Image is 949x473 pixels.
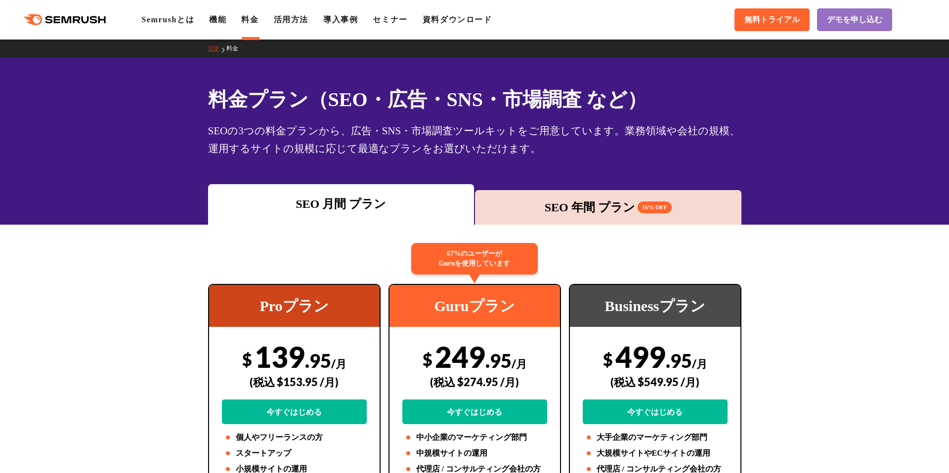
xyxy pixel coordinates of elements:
[222,447,367,459] li: スタートアップ
[208,122,741,158] div: SEOの3つの料金プランから、広告・SNS・市場調査ツールキットをご用意しています。業務領域や会社の規模、運用するサイトの規模に応じて最適なプランをお選びいただけます。
[402,399,547,424] a: 今すぐはじめる
[744,15,800,25] span: 無料トライアル
[423,349,432,369] span: $
[402,364,547,399] div: (税込 $274.95 /月)
[485,349,512,372] span: .95
[226,45,246,52] a: 料金
[411,243,538,275] div: 67%のユーザーが Guruを使用しています
[603,349,613,369] span: $
[692,357,707,370] span: /月
[305,349,331,372] span: .95
[583,364,728,399] div: (税込 $549.95 /月)
[274,15,308,24] a: 活用方法
[666,349,692,372] span: .95
[734,8,810,31] a: 無料トライアル
[209,15,226,24] a: 機能
[242,349,252,369] span: $
[512,357,527,370] span: /月
[373,15,407,24] a: セミナー
[583,399,728,424] a: 今すぐはじめる
[423,15,492,24] a: 資料ダウンロード
[208,85,741,114] h1: 料金プラン（SEO・広告・SNS・市場調査 など）
[331,357,346,370] span: /月
[583,447,728,459] li: 大規模サイトやECサイトの運用
[402,447,547,459] li: 中規模サイトの運用
[638,201,672,213] span: 16% OFF
[213,195,470,213] div: SEO 月間 プラン
[208,45,226,52] a: TOP
[817,8,892,31] a: デモを申し込む
[209,285,380,327] div: Proプラン
[389,285,560,327] div: Guruプラン
[222,339,367,424] div: 139
[141,15,194,24] a: Semrushとは
[583,339,728,424] div: 499
[323,15,358,24] a: 導入事例
[222,364,367,399] div: (税込 $153.95 /月)
[222,432,367,443] li: 個人やフリーランスの方
[222,399,367,424] a: 今すぐはじめる
[241,15,259,24] a: 料金
[480,198,736,216] div: SEO 年間 プラン
[570,285,740,327] div: Businessプラン
[402,432,547,443] li: 中小企業のマーケティング部門
[402,339,547,424] div: 249
[827,15,882,25] span: デモを申し込む
[583,432,728,443] li: 大手企業のマーケティング部門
